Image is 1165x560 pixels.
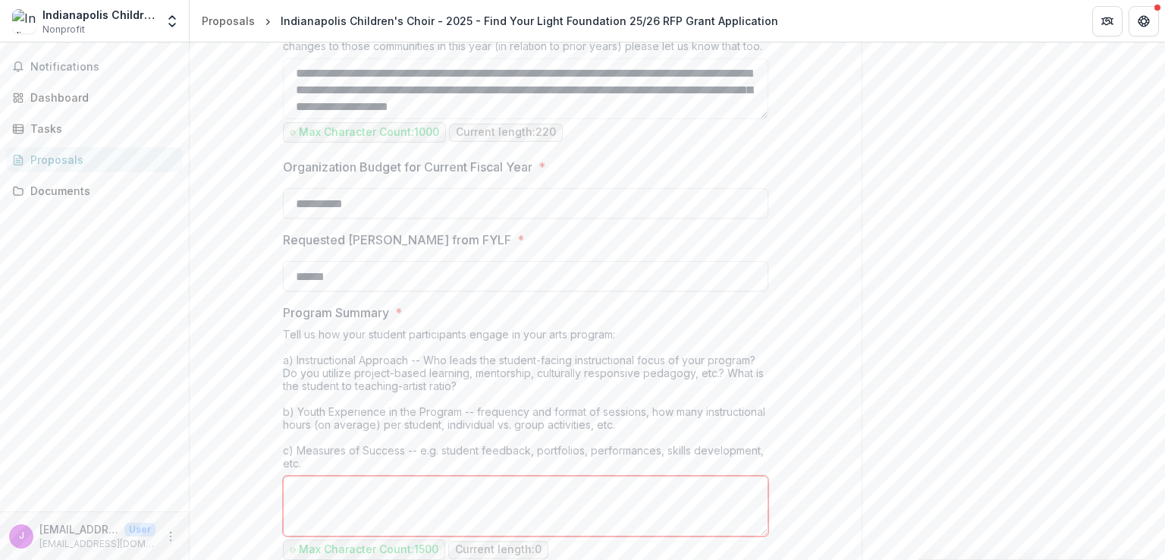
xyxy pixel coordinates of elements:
[162,6,183,36] button: Open entity switcher
[6,116,183,141] a: Tasks
[30,183,171,199] div: Documents
[30,121,171,137] div: Tasks
[196,10,784,32] nav: breadcrumb
[455,543,542,556] p: Current length: 0
[19,531,24,541] div: jbrown@icchoir.org
[196,10,261,32] a: Proposals
[283,27,768,58] div: Who are the primary communities your program is designed to support? If you are anticipating chan...
[283,158,532,176] p: Organization Budget for Current Fiscal Year
[283,231,511,249] p: Requested [PERSON_NAME] from FYLF
[162,527,180,546] button: More
[299,543,438,556] p: Max Character Count: 1500
[1092,6,1123,36] button: Partners
[6,147,183,172] a: Proposals
[283,328,768,476] div: Tell us how your student participants engage in your arts program: a) Instructional Approach -- W...
[6,55,183,79] button: Notifications
[6,178,183,203] a: Documents
[1129,6,1159,36] button: Get Help
[39,537,155,551] p: [EMAIL_ADDRESS][DOMAIN_NAME]
[12,9,36,33] img: Indianapolis Children's Choir
[30,152,171,168] div: Proposals
[283,304,389,322] p: Program Summary
[30,61,177,74] span: Notifications
[30,90,171,105] div: Dashboard
[124,523,155,536] p: User
[202,13,255,29] div: Proposals
[39,521,118,537] p: [EMAIL_ADDRESS][DOMAIN_NAME]
[299,126,439,139] p: Max Character Count: 1000
[456,126,556,139] p: Current length: 220
[42,23,85,36] span: Nonprofit
[281,13,778,29] div: Indianapolis Children's Choir - 2025 - Find Your Light Foundation 25/26 RFP Grant Application
[42,7,155,23] div: Indianapolis Children's Choir
[6,85,183,110] a: Dashboard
